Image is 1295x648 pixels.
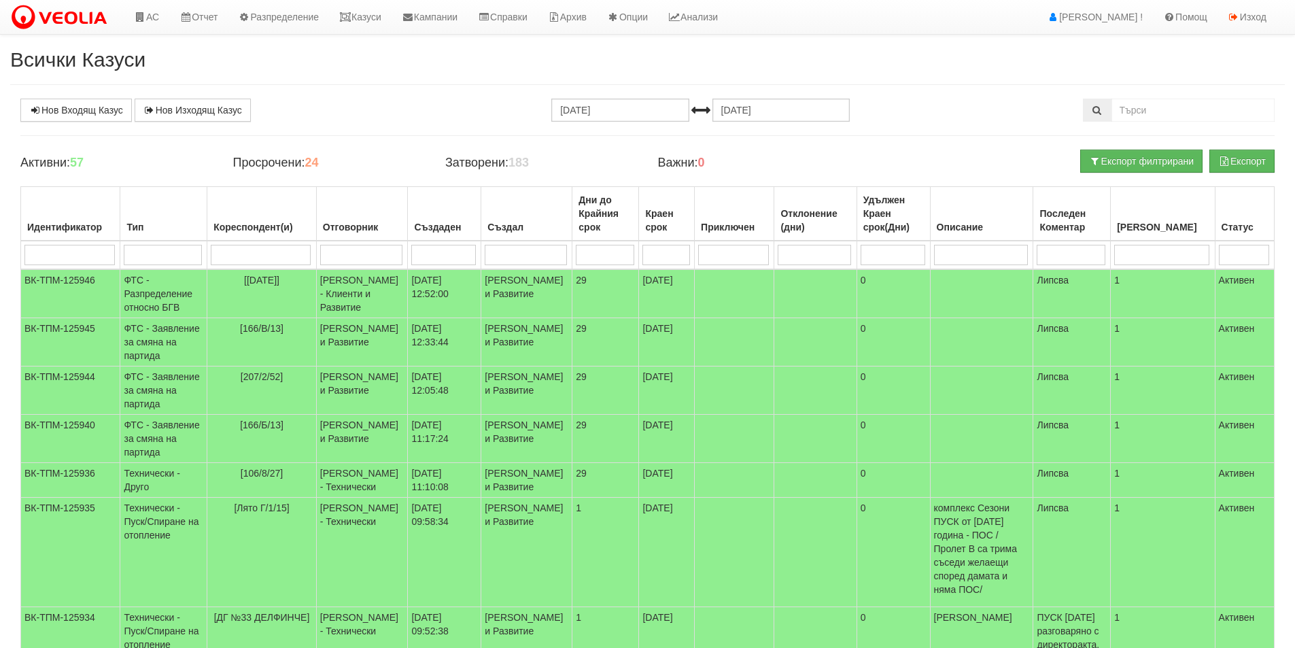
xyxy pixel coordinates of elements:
td: [DATE] [639,463,695,498]
td: ФТС - Разпределение относно БГВ [120,269,207,318]
td: [DATE] 12:05:48 [408,366,481,415]
input: Търсене по Идентификатор, Бл/Вх/Ап, Тип, Описание, Моб. Номер, Имейл, Файл, Коментар, [1111,99,1275,122]
th: Описание: No sort applied, activate to apply an ascending sort [930,187,1033,241]
div: Описание [934,218,1030,237]
td: ВК-ТПМ-125935 [21,498,120,607]
td: [DATE] 11:17:24 [408,415,481,463]
td: [PERSON_NAME] и Развитие [316,318,408,366]
div: Удължен Краен срок(Дни) [861,190,927,237]
td: ФТС - Заявление за смяна на партида [120,415,207,463]
td: 0 [857,498,930,607]
td: Технически - Друго [120,463,207,498]
td: Активен [1215,366,1274,415]
div: Краен срок [642,204,691,237]
td: [PERSON_NAME] и Развитие [316,415,408,463]
td: 1 [1111,498,1215,607]
td: [DATE] [639,318,695,366]
div: Създал [485,218,568,237]
span: Липсва [1037,420,1069,430]
th: Създаден: No sort applied, activate to apply an ascending sort [408,187,481,241]
span: 29 [576,420,587,430]
span: 29 [576,275,587,286]
td: 0 [857,463,930,498]
b: 0 [698,156,705,169]
td: [PERSON_NAME] и Развитие [481,463,572,498]
span: [207/2/52] [241,371,283,382]
td: [DATE] [639,269,695,318]
td: [PERSON_NAME] - Клиенти и Развитие [316,269,408,318]
h4: Важни: [657,156,849,170]
span: [166/Б/13] [240,420,283,430]
p: комплекс Сезони ПУСК от [DATE] година - ПОС / Пролет В са трима съседи желаещи според дамата и ня... [934,501,1030,596]
div: Тип [124,218,203,237]
td: [DATE] [639,366,695,415]
span: [166/В/13] [240,323,283,334]
button: Експорт филтрирани [1080,150,1203,173]
th: Отговорник: No sort applied, activate to apply an ascending sort [316,187,408,241]
td: ВК-ТПМ-125944 [21,366,120,415]
img: VeoliaLogo.png [10,3,114,32]
td: 1 [1111,269,1215,318]
td: [PERSON_NAME] и Развитие [481,269,572,318]
th: Брой Файлове: No sort applied, activate to apply an ascending sort [1111,187,1215,241]
th: Удължен Краен срок(Дни): No sort applied, activate to apply an ascending sort [857,187,930,241]
div: Отговорник [320,218,404,237]
td: 0 [857,415,930,463]
span: [Лято Г/1/15] [234,502,289,513]
td: ФТС - Заявление за смяна на партида [120,318,207,366]
h4: Просрочени: [232,156,424,170]
td: Активен [1215,463,1274,498]
span: Липсва [1037,371,1069,382]
button: Експорт [1209,150,1275,173]
td: Активен [1215,415,1274,463]
span: 1 [576,612,581,623]
td: ВК-ТПМ-125946 [21,269,120,318]
td: 1 [1111,463,1215,498]
th: Статус: No sort applied, activate to apply an ascending sort [1215,187,1274,241]
span: Липсва [1037,323,1069,334]
span: 29 [576,323,587,334]
td: [DATE] [639,498,695,607]
a: Нов Входящ Казус [20,99,132,122]
td: [DATE] 12:33:44 [408,318,481,366]
td: Активен [1215,498,1274,607]
td: 1 [1111,415,1215,463]
td: 0 [857,269,930,318]
td: 1 [1111,318,1215,366]
th: Създал: No sort applied, activate to apply an ascending sort [481,187,572,241]
th: Краен срок: No sort applied, activate to apply an ascending sort [639,187,695,241]
td: [PERSON_NAME] и Развитие [481,318,572,366]
th: Дни до Крайния срок: No sort applied, activate to apply an ascending sort [572,187,639,241]
td: [DATE] 12:52:00 [408,269,481,318]
b: 183 [508,156,529,169]
td: 0 [857,318,930,366]
h2: Всички Казуси [10,48,1285,71]
td: [PERSON_NAME] и Развитие [316,366,408,415]
span: [106/8/27] [241,468,283,479]
b: 24 [305,156,318,169]
td: [DATE] [639,415,695,463]
th: Кореспондент(и): No sort applied, activate to apply an ascending sort [207,187,317,241]
td: ВК-ТПМ-125945 [21,318,120,366]
p: [PERSON_NAME] [934,611,1030,624]
td: ВК-ТПМ-125940 [21,415,120,463]
div: Статус [1219,218,1271,237]
h4: Активни: [20,156,212,170]
div: Приключен [698,218,770,237]
div: Дни до Крайния срок [576,190,635,237]
td: ФТС - Заявление за смяна на партида [120,366,207,415]
span: 29 [576,468,587,479]
h4: Затворени: [445,156,637,170]
td: 0 [857,366,930,415]
div: Създаден [411,218,477,237]
td: Активен [1215,269,1274,318]
td: [DATE] 11:10:08 [408,463,481,498]
div: Отклонение (дни) [778,204,852,237]
span: Липсва [1037,502,1069,513]
th: Приключен: No sort applied, activate to apply an ascending sort [695,187,774,241]
td: Активен [1215,318,1274,366]
span: Липсва [1037,275,1069,286]
th: Идентификатор: No sort applied, activate to apply an ascending sort [21,187,120,241]
div: Последен Коментар [1037,204,1107,237]
div: [PERSON_NAME] [1114,218,1211,237]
